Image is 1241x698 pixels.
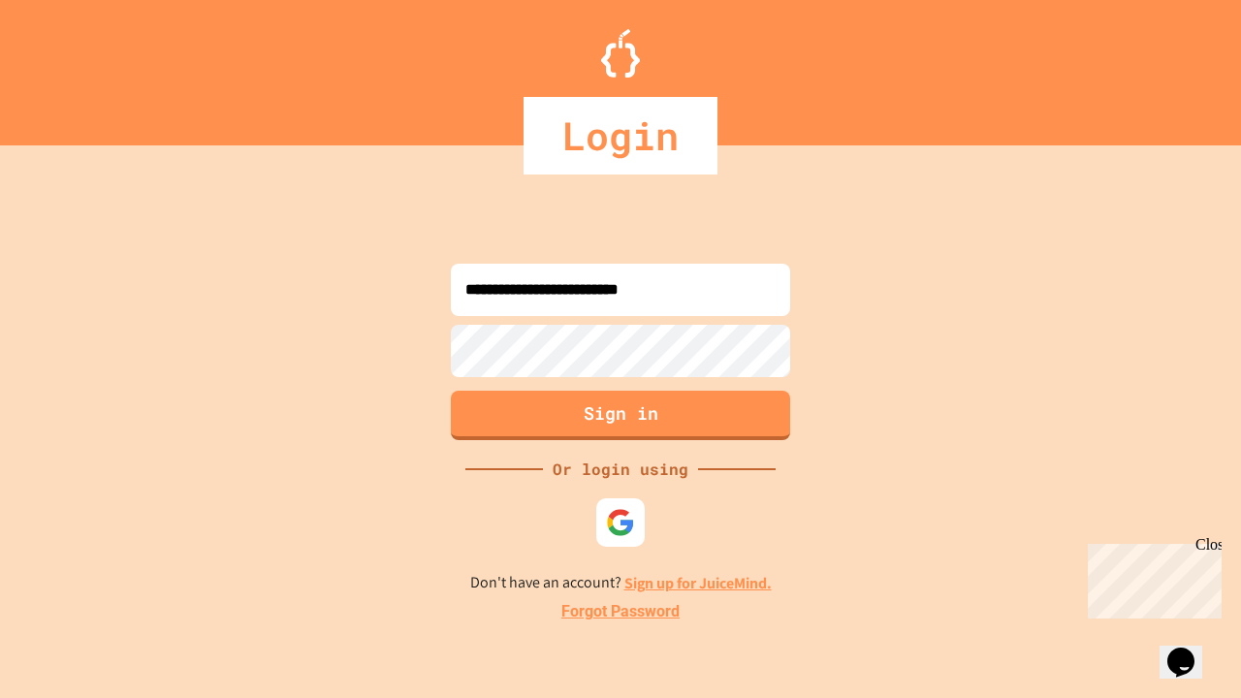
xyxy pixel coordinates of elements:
img: Logo.svg [601,29,640,78]
a: Sign up for JuiceMind. [624,573,772,593]
img: google-icon.svg [606,508,635,537]
div: Login [524,97,717,174]
a: Forgot Password [561,600,680,623]
iframe: chat widget [1080,536,1222,619]
button: Sign in [451,391,790,440]
iframe: chat widget [1160,620,1222,679]
div: Or login using [543,458,698,481]
p: Don't have an account? [470,571,772,595]
div: Chat with us now!Close [8,8,134,123]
